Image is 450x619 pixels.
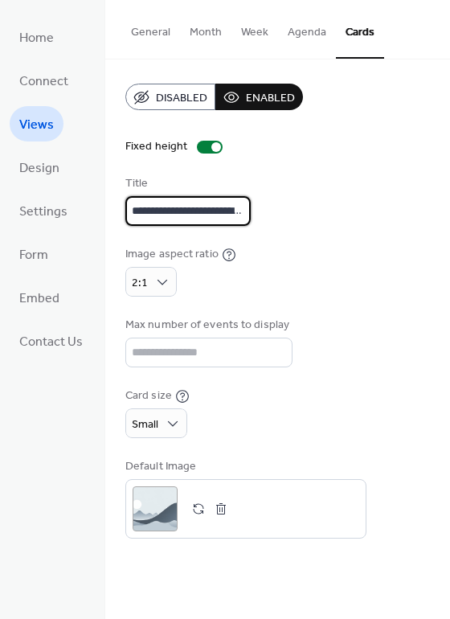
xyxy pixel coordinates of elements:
[10,19,63,55] a: Home
[125,246,219,263] div: Image aspect ratio
[10,280,69,315] a: Embed
[132,273,148,294] span: 2:1
[19,26,54,51] span: Home
[156,90,207,107] span: Disabled
[19,330,83,355] span: Contact Us
[125,387,172,404] div: Card size
[19,286,59,312] span: Embed
[19,113,54,138] span: Views
[132,414,158,436] span: Small
[10,323,92,359] a: Contact Us
[215,84,303,110] button: Enabled
[125,317,289,334] div: Max number of events to display
[125,458,363,475] div: Default Image
[10,150,69,185] a: Design
[19,199,67,225] span: Settings
[246,90,295,107] span: Enabled
[10,193,77,228] a: Settings
[125,84,215,110] button: Disabled
[19,69,68,95] span: Connect
[19,243,48,269] span: Form
[125,138,187,155] div: Fixed height
[10,236,58,272] a: Form
[133,486,178,531] div: ;
[10,63,78,98] a: Connect
[19,156,59,182] span: Design
[10,106,63,141] a: Views
[125,175,247,192] div: Title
